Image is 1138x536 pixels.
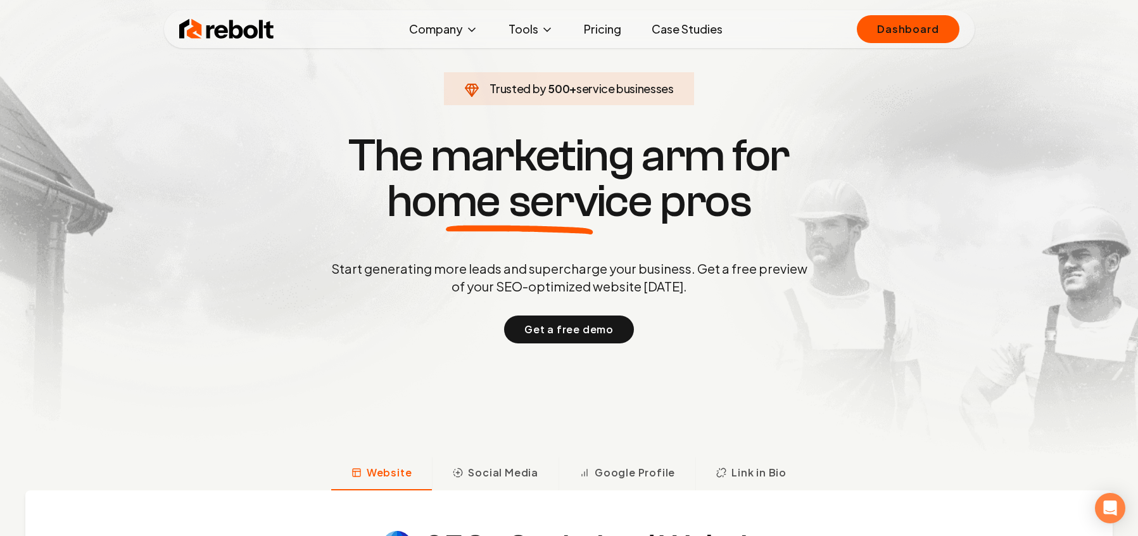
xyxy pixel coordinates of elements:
[468,465,538,480] span: Social Media
[498,16,564,42] button: Tools
[595,465,675,480] span: Google Profile
[548,80,569,98] span: 500
[642,16,733,42] a: Case Studies
[1095,493,1125,523] div: Open Intercom Messenger
[504,316,634,343] button: Get a free demo
[574,16,631,42] a: Pricing
[387,179,652,224] span: home service
[576,81,674,96] span: service businesses
[490,81,546,96] span: Trusted by
[432,457,559,490] button: Social Media
[265,133,873,224] h1: The marketing arm for pros
[857,15,959,43] a: Dashboard
[559,457,695,490] button: Google Profile
[399,16,488,42] button: Company
[731,465,787,480] span: Link in Bio
[367,465,412,480] span: Website
[179,16,274,42] img: Rebolt Logo
[569,81,576,96] span: +
[331,457,433,490] button: Website
[329,260,810,295] p: Start generating more leads and supercharge your business. Get a free preview of your SEO-optimiz...
[695,457,807,490] button: Link in Bio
